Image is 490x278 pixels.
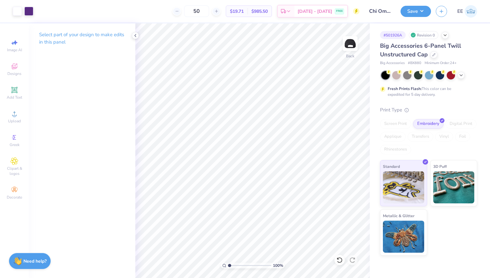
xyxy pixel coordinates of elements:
[465,5,477,18] img: Ella Eskridge
[383,212,415,219] span: Metallic & Glitter
[380,42,461,58] span: Big Accessories 6-Panel Twill Unstructured Cap
[401,6,431,17] button: Save
[435,132,453,142] div: Vinyl
[7,95,22,100] span: Add Text
[3,166,26,176] span: Clipart & logos
[388,86,422,91] strong: Fresh Prints Flash:
[445,119,477,129] div: Digital Print
[8,119,21,124] span: Upload
[380,132,406,142] div: Applique
[455,132,470,142] div: Foil
[346,53,354,59] div: Back
[251,8,268,15] span: $985.50
[7,47,22,53] span: Image AI
[273,263,283,268] span: 100 %
[457,5,477,18] a: EE
[413,119,444,129] div: Embroidery
[433,171,475,203] img: 3D Puff
[380,61,405,66] span: Big Accessories
[298,8,332,15] span: [DATE] - [DATE]
[23,258,46,264] strong: Need help?
[388,86,467,97] div: This color can be expedited for 5 day delivery.
[184,5,209,17] input: – –
[344,37,357,50] img: Back
[336,9,343,13] span: FREE
[380,119,411,129] div: Screen Print
[230,8,244,15] span: $19.71
[364,5,396,18] input: Untitled Design
[383,171,424,203] img: Standard
[7,195,22,200] span: Decorate
[10,142,20,147] span: Greek
[383,163,400,170] span: Standard
[39,31,125,46] p: Select part of your design to make edits in this panel
[408,132,433,142] div: Transfers
[457,8,463,15] span: EE
[7,71,21,76] span: Designs
[380,145,411,154] div: Rhinestones
[380,106,477,114] div: Print Type
[425,61,457,66] span: Minimum Order: 24 +
[433,163,447,170] span: 3D Puff
[409,31,438,39] div: Revision 0
[408,61,421,66] span: # BX880
[380,31,406,39] div: # 501926A
[383,221,424,253] img: Metallic & Glitter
